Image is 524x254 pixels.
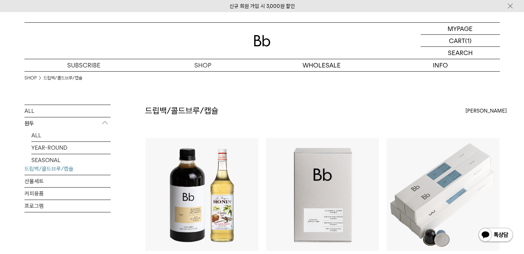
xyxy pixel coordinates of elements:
[229,3,295,9] a: 신규 회원 가입 시 3,000원 할인
[31,154,111,166] a: SEASONAL
[24,163,111,175] a: 드립백/콜드브루/캡슐
[143,59,262,71] a: SHOP
[465,107,507,115] span: [PERSON_NAME]
[387,138,500,251] img: 캡슐 커피 50개입(3종 택1)
[43,75,82,82] a: 드립백/콜드브루/캡슐
[24,175,111,187] a: 선물세트
[266,138,379,251] img: 드립백 디스커버리 세트
[24,200,111,212] a: 프로그램
[421,23,500,35] a: MYPAGE
[31,142,111,154] a: YEAR-ROUND
[24,105,111,117] a: ALL
[381,59,500,71] p: INFO
[448,47,473,59] p: SEARCH
[24,117,111,130] p: 원두
[449,35,465,46] p: CART
[254,35,270,46] img: 로고
[31,129,111,141] a: ALL
[24,59,143,71] a: SUBSCRIBE
[478,227,514,244] img: 카카오톡 채널 1:1 채팅 버튼
[145,105,218,117] h2: 드립백/콜드브루/캡슐
[145,138,258,251] img: 토스트 콜드브루 x 바닐라 시럽 세트
[448,23,473,34] p: MYPAGE
[24,188,111,200] a: 커피용품
[421,35,500,47] a: CART (1)
[262,59,381,71] p: WHOLESALE
[24,75,37,82] a: SHOP
[465,35,472,46] p: (1)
